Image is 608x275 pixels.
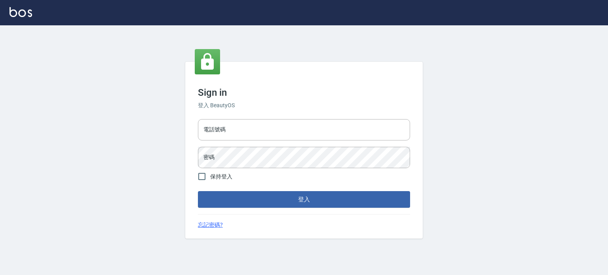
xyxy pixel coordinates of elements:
[210,173,232,181] span: 保持登入
[198,101,410,110] h6: 登入 BeautyOS
[9,7,32,17] img: Logo
[198,191,410,208] button: 登入
[198,221,223,229] a: 忘記密碼?
[198,87,410,98] h3: Sign in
